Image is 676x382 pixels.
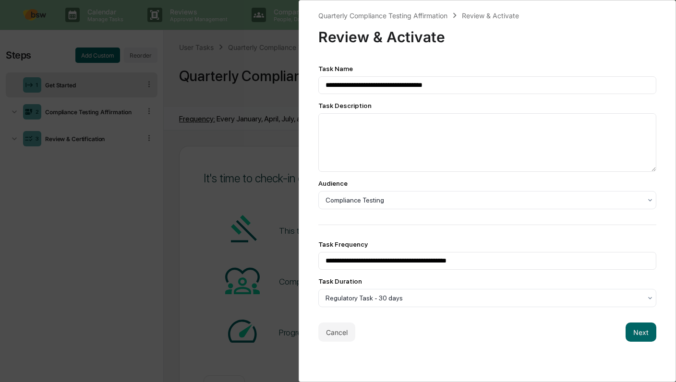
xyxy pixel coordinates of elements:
[318,12,447,20] div: Quarterly Compliance Testing Affirmation
[318,240,656,248] div: Task Frequency
[318,179,348,187] div: Audience
[318,65,656,72] div: Task Name
[626,322,656,342] button: Next
[318,102,656,109] div: Task Description
[318,277,362,285] div: Task Duration
[645,350,671,376] iframe: Open customer support
[462,12,519,20] div: Review & Activate
[318,21,656,46] div: Review & Activate
[318,322,355,342] button: Cancel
